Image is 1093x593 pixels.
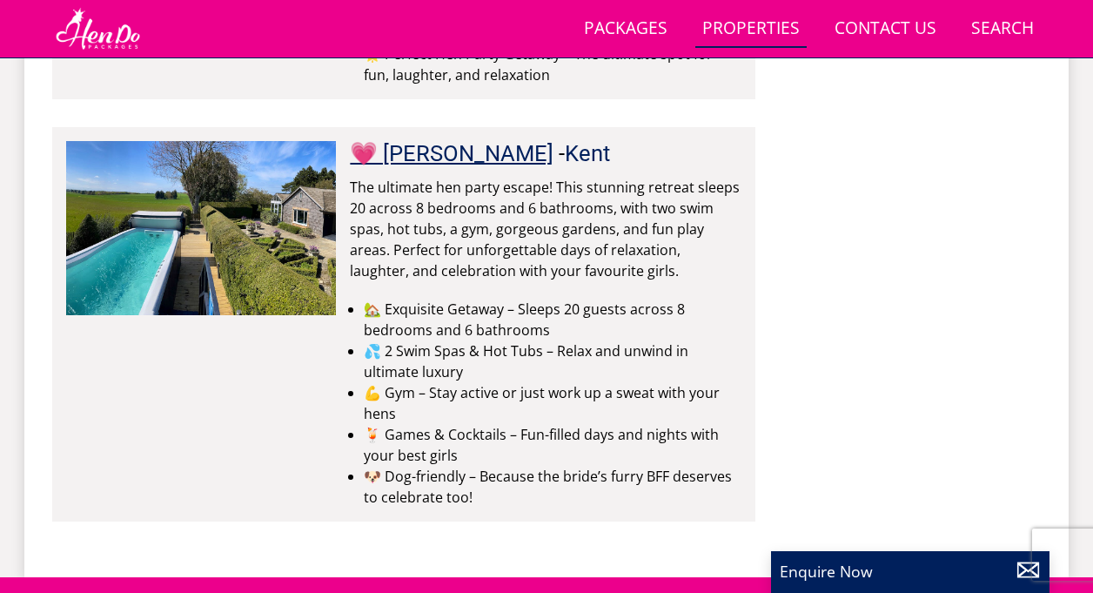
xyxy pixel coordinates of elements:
p: The ultimate hen party escape! This stunning retreat sleeps 20 across 8 bedrooms and 6 bathrooms,... [350,177,741,281]
a: 💗 [PERSON_NAME] [350,140,553,166]
p: Enquire Now [780,560,1041,583]
li: 🐶 Dog-friendly – Because the bride’s furry BFF deserves to celebrate too! [364,466,741,508]
a: Contact Us [828,10,943,49]
img: open-uri20250324-20842-m1q3up.original. [66,141,336,315]
span: - [559,140,610,166]
a: Packages [577,10,674,49]
li: 🌟 Perfect Hen Party Getaway – The ultimate spot for fun, laughter, and relaxation [364,44,741,85]
li: 💦 2 Swim Spas & Hot Tubs – Relax and unwind in ultimate luxury [364,340,741,382]
a: Kent [565,140,610,166]
li: 🏡 Exquisite Getaway – Sleeps 20 guests across 8 bedrooms and 6 bathrooms [364,299,741,340]
li: 💪 Gym – Stay active or just work up a sweat with your hens [364,382,741,424]
a: Properties [695,10,807,49]
img: Hen Do Packages [52,7,144,51]
a: Search [964,10,1041,49]
li: 🍹 Games & Cocktails – Fun-filled days and nights with your best girls [364,424,741,466]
